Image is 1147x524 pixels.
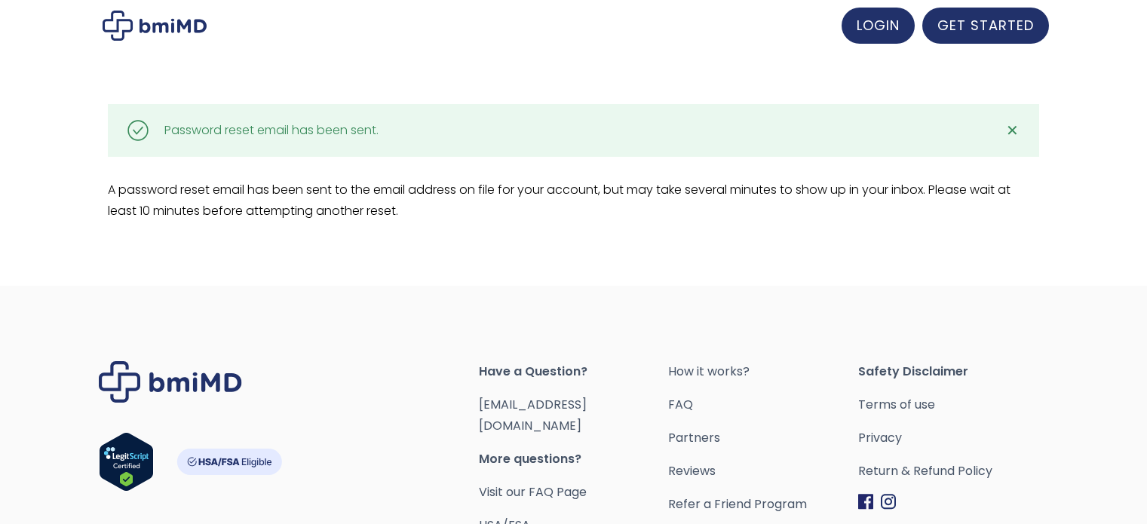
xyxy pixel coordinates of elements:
a: Visit our FAQ Page [479,483,587,501]
a: FAQ [668,394,858,415]
a: [EMAIL_ADDRESS][DOMAIN_NAME] [479,396,587,434]
img: Facebook [858,494,873,510]
a: Reviews [668,461,858,482]
a: Refer a Friend Program [668,494,858,515]
a: Return & Refund Policy [858,461,1048,482]
a: ✕ [998,115,1028,146]
a: Terms of use [858,394,1048,415]
a: Verify LegitScript Approval for www.bmimd.com [99,432,154,498]
a: Partners [668,427,858,449]
img: Instagram [881,494,896,510]
span: Have a Question? [479,361,669,382]
span: ✕ [1006,120,1019,141]
a: LOGIN [842,8,915,44]
img: My account [103,11,207,41]
img: Brand Logo [99,361,242,403]
a: Privacy [858,427,1048,449]
span: Safety Disclaimer [858,361,1048,382]
span: GET STARTED [937,16,1034,35]
a: GET STARTED [922,8,1049,44]
span: More questions? [479,449,669,470]
img: Verify Approval for www.bmimd.com [99,432,154,492]
p: A password reset email has been sent to the email address on file for your account, but may take ... [108,179,1039,222]
a: How it works? [668,361,858,382]
span: LOGIN [857,16,900,35]
img: HSA-FSA [176,449,282,475]
div: Password reset email has been sent. [164,120,379,141]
